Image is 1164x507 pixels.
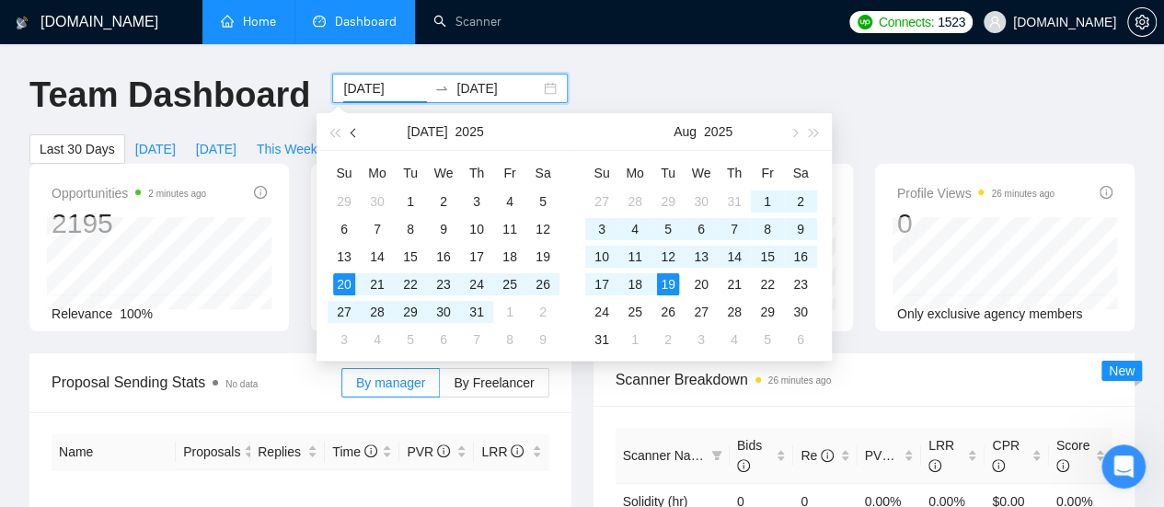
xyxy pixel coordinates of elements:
[991,189,1054,199] time: 26 minutes ago
[526,298,559,326] td: 2025-08-02
[250,434,325,470] th: Replies
[394,298,427,326] td: 2025-07-29
[821,449,834,462] span: info-circle
[591,190,613,213] div: 27
[493,215,526,243] td: 2025-07-11
[756,328,778,351] div: 5
[499,301,521,323] div: 1
[394,271,427,298] td: 2025-07-22
[801,448,834,463] span: Re
[247,134,328,164] button: This Week
[651,188,685,215] td: 2025-07-29
[427,298,460,326] td: 2025-07-30
[1127,7,1157,37] button: setting
[499,190,521,213] div: 4
[328,243,361,271] td: 2025-07-13
[466,301,488,323] div: 31
[366,218,388,240] div: 7
[685,271,718,298] td: 2025-08-20
[532,246,554,268] div: 19
[526,188,559,215] td: 2025-07-05
[399,328,421,351] div: 5
[711,450,722,461] span: filter
[493,326,526,353] td: 2025-08-08
[460,215,493,243] td: 2025-07-10
[751,271,784,298] td: 2025-08-22
[328,158,361,188] th: Su
[532,328,554,351] div: 9
[52,306,112,321] span: Relevance
[657,301,679,323] div: 26
[988,16,1001,29] span: user
[618,271,651,298] td: 2025-08-18
[399,218,421,240] div: 8
[1056,459,1069,472] span: info-circle
[591,246,613,268] div: 10
[674,113,697,150] button: Aug
[460,326,493,353] td: 2025-08-07
[718,188,751,215] td: 2025-07-31
[466,190,488,213] div: 3
[460,298,493,326] td: 2025-07-31
[466,218,488,240] div: 10
[427,326,460,353] td: 2025-08-06
[120,306,153,321] span: 100%
[176,434,250,470] th: Proposals
[333,328,355,351] div: 3
[427,271,460,298] td: 2025-07-23
[460,158,493,188] th: Th
[992,459,1005,472] span: info-circle
[685,215,718,243] td: 2025-08-06
[789,301,812,323] div: 30
[427,158,460,188] th: We
[148,189,206,199] time: 2 minutes ago
[651,215,685,243] td: 2025-08-05
[432,190,455,213] div: 2
[335,14,397,29] span: Dashboard
[865,448,908,463] span: PVR
[897,306,1083,321] span: Only exclusive agency members
[481,444,524,459] span: LRR
[333,273,355,295] div: 20
[432,301,455,323] div: 30
[618,326,651,353] td: 2025-09-01
[651,326,685,353] td: 2025-09-02
[460,271,493,298] td: 2025-07-24
[585,215,618,243] td: 2025-08-03
[585,326,618,353] td: 2025-08-31
[361,298,394,326] td: 2025-07-28
[718,271,751,298] td: 2025-08-21
[456,78,540,98] input: End date
[532,301,554,323] div: 2
[532,273,554,295] div: 26
[16,8,29,38] img: logo
[618,188,651,215] td: 2025-07-28
[361,243,394,271] td: 2025-07-14
[690,328,712,351] div: 3
[751,298,784,326] td: 2025-08-29
[366,301,388,323] div: 28
[361,158,394,188] th: Mo
[723,218,745,240] div: 7
[356,375,425,390] span: By manager
[499,218,521,240] div: 11
[585,298,618,326] td: 2025-08-24
[511,444,524,457] span: info-circle
[437,444,450,457] span: info-circle
[685,326,718,353] td: 2025-09-03
[737,459,750,472] span: info-circle
[751,243,784,271] td: 2025-08-15
[928,459,941,472] span: info-circle
[685,243,718,271] td: 2025-08-13
[394,243,427,271] td: 2025-07-15
[12,7,47,42] button: go back
[432,273,455,295] div: 23
[756,246,778,268] div: 15
[532,218,554,240] div: 12
[789,190,812,213] div: 2
[992,438,1020,473] span: CPR
[499,328,521,351] div: 8
[52,371,341,394] span: Proposal Sending Stats
[756,273,778,295] div: 22
[751,215,784,243] td: 2025-08-08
